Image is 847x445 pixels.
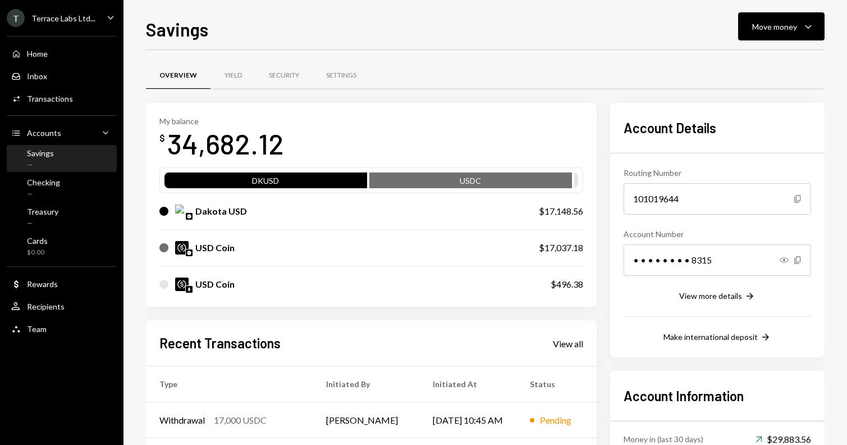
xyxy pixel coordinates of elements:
img: USDC [175,278,189,291]
div: Rewards [27,279,58,289]
img: DKUSD [175,205,189,218]
div: Pending [540,414,571,427]
div: Treasury [27,207,58,216]
div: 34,682.12 [167,126,284,161]
div: Accounts [27,128,61,138]
div: Settings [326,71,356,80]
div: 101019644 [624,183,811,215]
a: Yield [210,61,255,90]
div: • • • • • • • • 8315 [624,244,811,276]
div: Transactions [27,94,73,103]
div: View all [553,338,583,349]
img: base-mainnet [186,213,193,220]
img: USDC [175,241,189,255]
div: Account Number [624,228,811,240]
td: [DATE] 10:45 AM [419,402,516,438]
div: — [27,189,60,199]
a: Inbox [7,66,117,86]
div: Terrace Labs Ltd... [31,13,95,23]
div: Cards [27,236,48,246]
a: Checking— [7,174,117,201]
div: $17,148.56 [539,205,583,218]
div: — [27,160,54,170]
button: Make international deposit [663,332,771,344]
div: My balance [159,116,284,126]
div: Recipients [27,302,65,311]
div: 17,000 USDC [214,414,267,427]
div: $17,037.18 [539,241,583,255]
div: DKUSD [164,175,367,190]
a: Rewards [7,274,117,294]
img: base-mainnet [186,249,193,256]
h2: Recent Transactions [159,334,281,352]
a: Team [7,319,117,339]
div: Overview [159,71,197,80]
button: View more details [679,290,756,303]
div: Team [27,324,47,334]
div: — [27,219,58,228]
a: Overview [146,61,210,90]
div: Yield [225,71,242,80]
th: Status [516,366,597,402]
a: Savings— [7,145,117,172]
a: View all [553,337,583,349]
div: Move money [752,21,797,33]
div: Checking [27,178,60,187]
h1: Savings [146,18,208,40]
div: Withdrawal [159,414,205,427]
a: Cards$0.00 [7,233,117,260]
td: [PERSON_NAME] [313,402,419,438]
div: Routing Number [624,167,811,179]
div: Dakota USD [195,205,247,218]
img: ethereum-mainnet [186,286,193,293]
div: Home [27,49,48,58]
h2: Account Information [624,387,811,405]
a: Recipients [7,296,117,316]
a: Home [7,43,117,63]
button: Move money [738,12,825,40]
div: Make international deposit [663,332,758,342]
a: Transactions [7,88,117,108]
div: Savings [27,148,54,158]
a: Settings [313,61,370,90]
div: $ [159,133,165,144]
div: USD Coin [195,241,235,255]
div: Money in (last 30 days) [624,433,703,445]
div: T [7,9,25,27]
th: Initiated By [313,366,419,402]
div: USD Coin [195,278,235,291]
th: Initiated At [419,366,516,402]
div: Inbox [27,71,47,81]
a: Accounts [7,122,117,143]
div: $496.38 [551,278,583,291]
div: USDC [369,175,572,190]
h2: Account Details [624,119,811,137]
a: Treasury— [7,203,117,230]
div: Security [269,71,299,80]
div: View more details [679,291,742,301]
th: Type [146,366,313,402]
div: $0.00 [27,248,48,257]
a: Security [255,61,313,90]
